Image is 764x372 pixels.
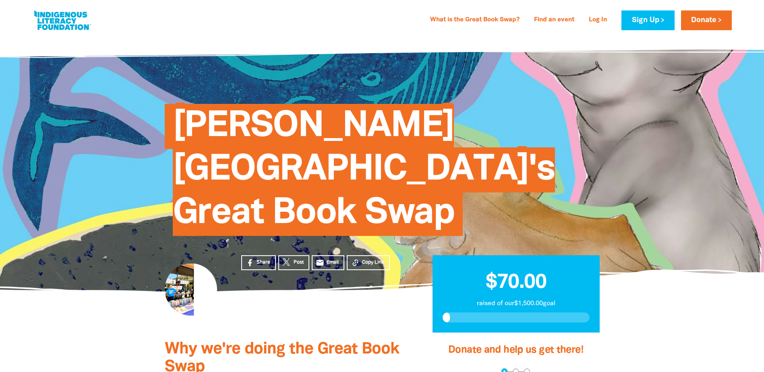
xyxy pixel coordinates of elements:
[448,345,584,355] span: Donate and help us get there!
[529,14,579,27] a: Find an event
[347,255,390,270] button: Copy Link
[316,258,324,267] i: email
[443,299,590,308] p: raised of our $1,500.00 goal
[312,255,345,270] a: emailEmail
[621,10,674,30] a: Sign Up
[173,110,555,236] span: [PERSON_NAME][GEOGRAPHIC_DATA]'s Great Book Swap
[241,255,276,270] a: Share
[584,14,612,27] a: Log In
[681,10,732,30] a: Donate
[294,259,304,266] span: Post
[362,259,384,266] span: Copy Link
[425,14,524,27] a: What is the Great Book Swap?
[257,259,270,266] span: Share
[486,273,547,292] span: $70.00
[327,259,339,266] span: Email
[278,255,309,270] a: Post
